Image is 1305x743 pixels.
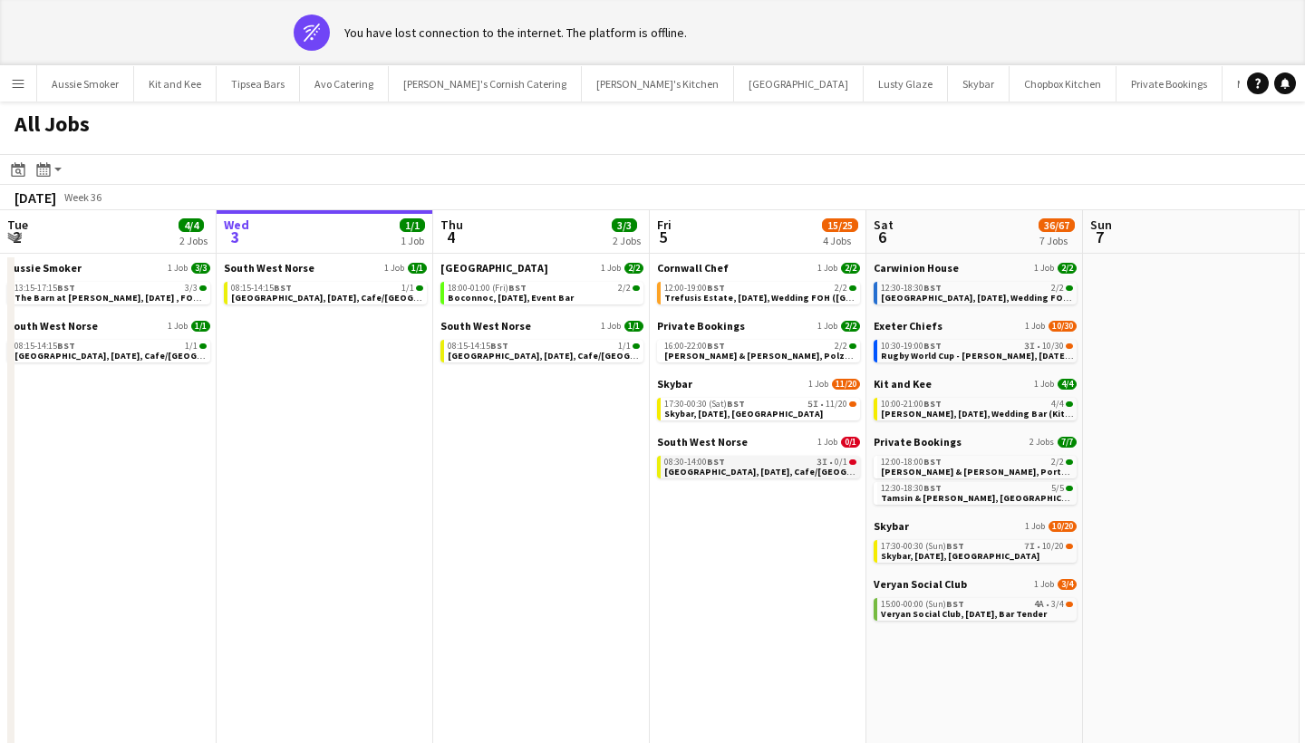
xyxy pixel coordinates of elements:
[168,263,188,274] span: 1 Job
[826,400,847,409] span: 11/20
[664,292,953,304] span: Trefusis Estate, 5th September, Wedding FOH (Cornwall Chef)
[1051,484,1064,493] span: 5/5
[400,218,425,232] span: 1/1
[274,282,292,294] span: BST
[1049,321,1077,332] span: 10/30
[707,340,725,352] span: BST
[874,519,1077,533] a: Skybar1 Job10/20
[874,577,1077,624] div: Veryan Social Club1 Job3/415:00-00:00 (Sun)BST4A•3/4Veryan Social Club, [DATE], Bar Tender
[1066,486,1073,491] span: 5/5
[582,66,734,101] button: [PERSON_NAME]'s Kitchen
[664,398,856,419] a: 17:30-00:30 (Sat)BST5I•11/20Skybar, [DATE], [GEOGRAPHIC_DATA]
[822,218,858,232] span: 15/25
[881,484,942,493] span: 12:30-18:30
[874,435,1077,519] div: Private Bookings2 Jobs7/712:00-18:00BST2/2[PERSON_NAME] & [PERSON_NAME], Porthpean House, [DATE]1...
[849,459,856,465] span: 0/1
[14,292,273,304] span: The Barn at Pengelly, 2nd September , FOH (Aussie Smoker)
[7,261,210,319] div: Aussie Smoker1 Job3/313:15-17:15BST3/3The Barn at [PERSON_NAME], [DATE] , FOH (Aussie Smoker)
[7,319,210,333] a: South West Norse1 Job1/1
[923,456,942,468] span: BST
[1116,66,1223,101] button: Private Bookings
[664,400,856,409] div: •
[1025,521,1045,532] span: 1 Job
[440,319,643,366] div: South West Norse1 Job1/108:15-14:15BST1/1[GEOGRAPHIC_DATA], [DATE], Cafe/[GEOGRAPHIC_DATA] (SW No...
[448,284,527,293] span: 18:00-01:00 (Fri)
[657,319,745,333] span: Private Bookings
[874,319,942,333] span: Exeter Chiefs
[874,377,1077,435] div: Kit and Kee1 Job4/410:00-21:00BST4/4[PERSON_NAME], [DATE], Wedding Bar (Kit & Kee)
[1058,579,1077,590] span: 3/4
[881,284,942,293] span: 12:30-18:30
[946,540,964,552] span: BST
[817,437,837,448] span: 1 Job
[707,456,725,468] span: BST
[657,377,692,391] span: Skybar
[881,542,964,551] span: 17:30-00:30 (Sun)
[134,66,217,101] button: Kit and Kee
[835,284,847,293] span: 2/2
[657,261,729,275] span: Cornwall Chef
[923,340,942,352] span: BST
[664,458,856,467] div: •
[841,321,860,332] span: 2/2
[1087,227,1112,247] span: 7
[835,342,847,351] span: 2/2
[881,598,1073,619] a: 15:00-00:00 (Sun)BST4A•3/4Veryan Social Club, [DATE], Bar Tender
[60,190,105,204] span: Week 36
[185,284,198,293] span: 3/3
[1058,437,1077,448] span: 7/7
[624,321,643,332] span: 1/1
[612,218,637,232] span: 3/3
[300,66,389,101] button: Avo Catering
[618,342,631,351] span: 1/1
[448,292,574,304] span: Boconnoc, 4th September, Event Bar
[1042,342,1064,351] span: 10/30
[874,577,1077,591] a: Veryan Social Club1 Job3/4
[438,227,463,247] span: 4
[1066,602,1073,607] span: 3/4
[881,398,1073,419] a: 10:00-21:00BST4/4[PERSON_NAME], [DATE], Wedding Bar (Kit & Kee)
[664,408,823,420] span: Skybar, 5th September, Croyde Bay
[881,458,942,467] span: 12:00-18:00
[440,319,531,333] span: South West Norse
[1058,263,1077,274] span: 2/2
[664,282,856,303] a: 12:00-19:00BST2/2Trefusis Estate, [DATE], Wedding FOH ([GEOGRAPHIC_DATA] Chef)
[727,398,745,410] span: BST
[37,66,134,101] button: Aussie Smoker
[881,608,1047,620] span: Veryan Social Club, 6th September, Bar Tender
[1029,437,1054,448] span: 2 Jobs
[7,319,98,333] span: South West Norse
[807,400,818,409] span: 5I
[881,600,1073,609] div: •
[1066,285,1073,291] span: 2/2
[817,321,837,332] span: 1 Job
[808,379,828,390] span: 1 Job
[881,550,1039,562] span: Skybar, 6th September, Croyde Bay
[817,458,827,467] span: 3I
[14,342,75,351] span: 08:15-14:15
[734,66,864,101] button: [GEOGRAPHIC_DATA]
[881,350,1135,362] span: Rugby World Cup - Sandy Park, 6th September, Match Day Bar
[881,482,1073,503] a: 12:30-18:30BST5/5Tamsin & [PERSON_NAME], [GEOGRAPHIC_DATA], [DATE]
[657,217,672,233] span: Fri
[633,285,640,291] span: 2/2
[1051,600,1064,609] span: 3/4
[657,435,748,449] span: South West Norse
[1034,379,1054,390] span: 1 Job
[224,261,427,275] a: South West Norse1 Job1/1
[664,342,725,351] span: 16:00-22:00
[440,261,548,275] span: Boconnoc House
[841,263,860,274] span: 2/2
[618,284,631,293] span: 2/2
[14,284,75,293] span: 13:15-17:15
[841,437,860,448] span: 0/1
[14,350,309,362] span: Exeter, 2nd September, Cafe/Barista (SW Norse)
[1058,379,1077,390] span: 4/4
[1066,544,1073,549] span: 10/20
[874,519,1077,577] div: Skybar1 Job10/2017:30-00:30 (Sun)BST7I•10/20Skybar, [DATE], [GEOGRAPHIC_DATA]
[874,261,959,275] span: Carwinion House
[1049,521,1077,532] span: 10/20
[185,342,198,351] span: 1/1
[57,340,75,352] span: BST
[231,292,526,304] span: Exeter, 2nd September, Cafe/Barista (SW Norse)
